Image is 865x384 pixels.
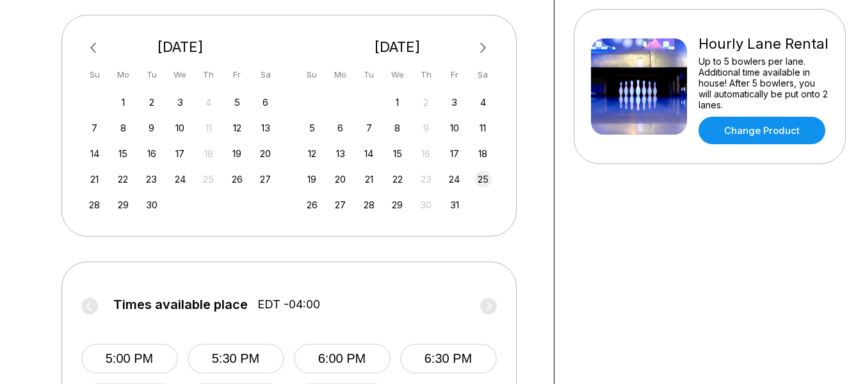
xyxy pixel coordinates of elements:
div: Choose Sunday, October 26th, 2025 [303,196,321,213]
div: Choose Wednesday, September 24th, 2025 [172,171,189,188]
a: Change Product [699,117,825,144]
div: Choose Monday, October 27th, 2025 [332,196,349,213]
div: Choose Wednesday, October 8th, 2025 [389,119,406,137]
div: Not available Thursday, October 16th, 2025 [417,145,435,162]
div: Th [417,66,435,83]
div: Choose Sunday, September 7th, 2025 [86,119,103,137]
div: Fr [229,66,246,83]
div: Choose Monday, October 20th, 2025 [332,171,349,188]
div: Choose Saturday, September 6th, 2025 [257,94,274,111]
div: Mo [332,66,349,83]
div: Choose Saturday, September 27th, 2025 [257,171,274,188]
div: Sa [257,66,274,83]
span: EDT -04:00 [257,297,320,312]
div: Choose Friday, October 3rd, 2025 [446,94,463,111]
div: Choose Sunday, September 21st, 2025 [86,171,103,188]
div: Choose Tuesday, September 16th, 2025 [143,145,160,162]
div: Choose Tuesday, October 7th, 2025 [360,119,378,137]
div: Not available Thursday, September 11th, 2025 [200,119,217,137]
div: Up to 5 bowlers per lane. Additional time available in house! After 5 bowlers, you will automatic... [699,56,829,110]
div: Choose Monday, September 15th, 2025 [115,145,132,162]
div: Choose Monday, September 29th, 2025 [115,196,132,213]
div: Choose Wednesday, October 29th, 2025 [389,196,406,213]
div: Choose Friday, October 31st, 2025 [446,196,463,213]
div: Choose Monday, September 22nd, 2025 [115,171,132,188]
div: Hourly Lane Rental [699,35,829,53]
div: Sa [474,66,492,83]
div: Choose Tuesday, September 30th, 2025 [143,196,160,213]
div: Choose Wednesday, October 22nd, 2025 [389,171,406,188]
div: Not available Thursday, October 30th, 2025 [417,196,435,213]
div: Choose Sunday, September 28th, 2025 [86,196,103,213]
button: 5:30 PM [188,344,284,374]
div: Choose Saturday, October 11th, 2025 [474,119,492,137]
div: Choose Monday, September 1st, 2025 [115,94,132,111]
div: Choose Sunday, October 5th, 2025 [303,119,321,137]
div: Choose Tuesday, October 21st, 2025 [360,171,378,188]
div: We [172,66,189,83]
div: Not available Thursday, October 23rd, 2025 [417,171,435,188]
div: Choose Friday, October 24th, 2025 [446,171,463,188]
div: Choose Monday, October 6th, 2025 [332,119,349,137]
div: Choose Tuesday, October 14th, 2025 [360,145,378,162]
div: Choose Tuesday, September 9th, 2025 [143,119,160,137]
div: Choose Friday, October 17th, 2025 [446,145,463,162]
div: Choose Monday, September 8th, 2025 [115,119,132,137]
span: Times available place [113,297,248,312]
div: [DATE] [81,38,280,56]
button: 6:30 PM [400,344,497,374]
div: Choose Friday, September 5th, 2025 [229,94,246,111]
div: Choose Tuesday, September 23rd, 2025 [143,171,160,188]
div: Choose Tuesday, October 28th, 2025 [360,196,378,213]
div: Mo [115,66,132,83]
div: Choose Sunday, October 12th, 2025 [303,145,321,162]
div: Choose Saturday, October 18th, 2025 [474,145,492,162]
button: 5:00 PM [81,344,178,374]
div: Choose Friday, September 19th, 2025 [229,145,246,162]
div: Choose Wednesday, October 15th, 2025 [389,145,406,162]
div: month 2025-10 [302,92,494,213]
div: Choose Sunday, October 19th, 2025 [303,171,321,188]
div: Choose Saturday, October 25th, 2025 [474,171,492,188]
div: Choose Monday, October 13th, 2025 [332,145,349,162]
div: Choose Friday, September 26th, 2025 [229,171,246,188]
div: Not available Thursday, October 9th, 2025 [417,119,435,137]
div: Tu [360,66,378,83]
div: Choose Friday, September 12th, 2025 [229,119,246,137]
div: Choose Saturday, October 4th, 2025 [474,94,492,111]
button: Next Month [473,38,494,58]
div: Tu [143,66,160,83]
div: Not available Thursday, September 25th, 2025 [200,171,217,188]
div: Choose Saturday, September 20th, 2025 [257,145,274,162]
img: Hourly Lane Rental [591,38,687,135]
div: Su [303,66,321,83]
div: Choose Wednesday, September 3rd, 2025 [172,94,189,111]
div: We [389,66,406,83]
button: 6:00 PM [294,344,391,374]
div: Not available Thursday, September 18th, 2025 [200,145,217,162]
div: Choose Sunday, September 14th, 2025 [86,145,103,162]
button: Previous Month [85,38,105,58]
div: Choose Wednesday, October 1st, 2025 [389,94,406,111]
div: Choose Wednesday, September 10th, 2025 [172,119,189,137]
div: month 2025-09 [85,92,277,213]
div: Choose Tuesday, September 2nd, 2025 [143,94,160,111]
div: Choose Wednesday, September 17th, 2025 [172,145,189,162]
div: Not available Thursday, September 4th, 2025 [200,94,217,111]
div: [DATE] [298,38,497,56]
div: Not available Thursday, October 2nd, 2025 [417,94,435,111]
div: Th [200,66,217,83]
div: Su [86,66,103,83]
div: Choose Friday, October 10th, 2025 [446,119,463,137]
div: Choose Saturday, September 13th, 2025 [257,119,274,137]
div: Fr [446,66,463,83]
